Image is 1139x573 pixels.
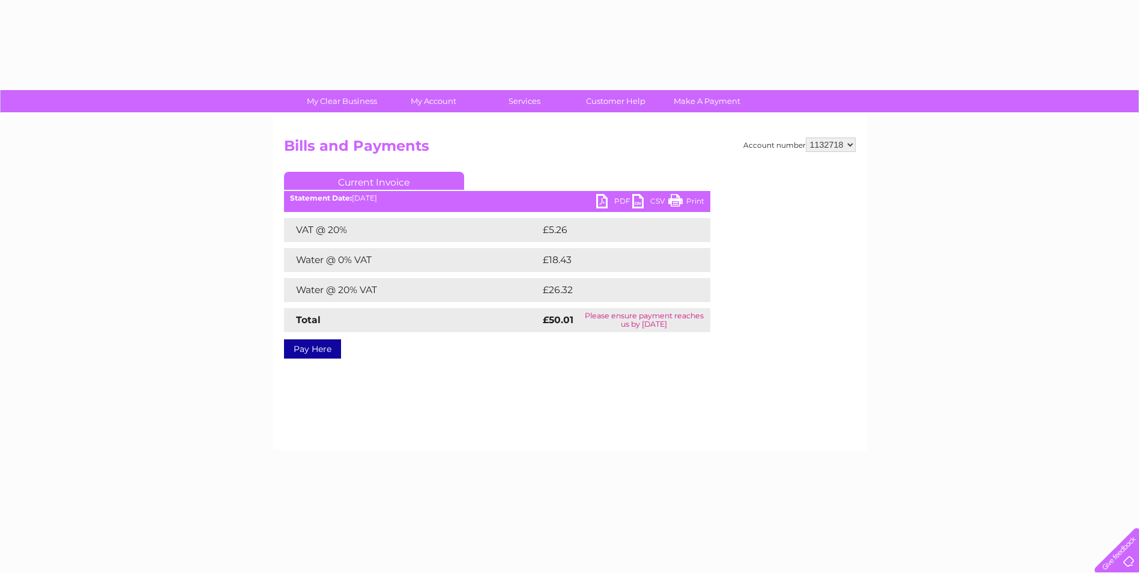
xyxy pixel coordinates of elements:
[743,138,856,152] div: Account number
[284,218,540,242] td: VAT @ 20%
[540,278,686,302] td: £26.32
[632,194,668,211] a: CSV
[292,90,391,112] a: My Clear Business
[384,90,483,112] a: My Account
[475,90,574,112] a: Services
[284,138,856,160] h2: Bills and Payments
[284,172,464,190] a: Current Invoice
[540,248,685,272] td: £18.43
[578,308,710,332] td: Please ensure payment reaches us by [DATE]
[540,218,682,242] td: £5.26
[543,314,573,326] strong: £50.01
[668,194,704,211] a: Print
[566,90,665,112] a: Customer Help
[284,248,540,272] td: Water @ 0% VAT
[657,90,757,112] a: Make A Payment
[284,278,540,302] td: Water @ 20% VAT
[284,339,341,359] a: Pay Here
[290,193,352,202] b: Statement Date:
[284,194,710,202] div: [DATE]
[296,314,321,326] strong: Total
[596,194,632,211] a: PDF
